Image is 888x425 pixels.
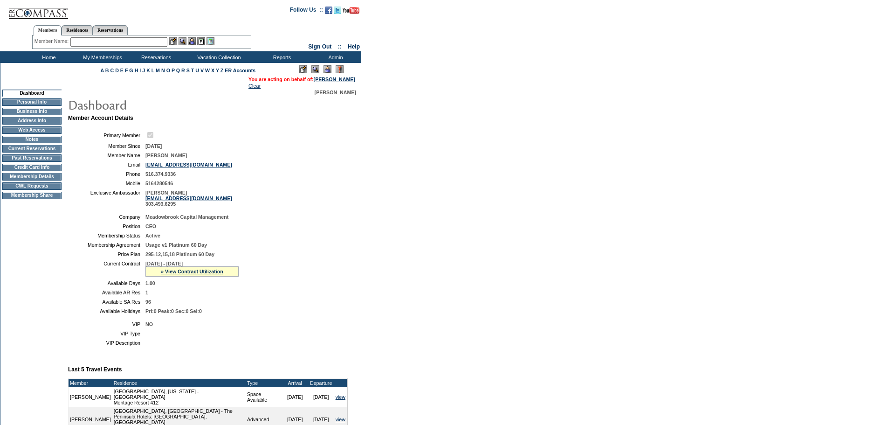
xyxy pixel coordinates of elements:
a: Follow us on Twitter [334,9,341,15]
td: CWL Requests [2,182,62,190]
td: Membership Share [2,192,62,199]
span: Meadowbrook Capital Management [145,214,228,220]
td: Available Holidays: [72,308,142,314]
a: H [135,68,138,73]
span: :: [338,43,342,50]
span: [DATE] - [DATE] [145,261,183,266]
td: Exclusive Ambassador: [72,190,142,207]
td: Business Info [2,108,62,115]
td: Past Reservations [2,154,62,162]
td: Reservations [128,51,182,63]
td: Notes [2,136,62,143]
span: CEO [145,223,156,229]
td: Current Reservations [2,145,62,153]
td: Membership Agreement: [72,242,142,248]
a: P [172,68,175,73]
a: B [105,68,109,73]
a: X [211,68,214,73]
img: pgTtlDashboard.gif [68,95,254,114]
td: Web Access [2,126,62,134]
td: Price Plan: [72,251,142,257]
a: view [336,394,345,400]
a: Subscribe to our YouTube Channel [343,9,359,15]
td: Available SA Res: [72,299,142,305]
span: 516.374.9336 [145,171,176,177]
img: Edit Mode [299,65,307,73]
td: [GEOGRAPHIC_DATA], [US_STATE] - [GEOGRAPHIC_DATA] Montage Resort 412 [112,387,246,407]
span: NO [145,321,153,327]
td: VIP Type: [72,331,142,336]
span: Pri:0 Peak:0 Sec:0 Sel:0 [145,308,202,314]
span: You are acting on behalf of: [248,77,355,82]
a: Z [220,68,224,73]
a: » View Contract Utilization [161,269,223,274]
td: Arrival [282,379,308,387]
td: Member Name: [72,153,142,158]
img: Log Concern/Member Elevation [336,65,344,73]
td: VIP Description: [72,340,142,346]
td: Mobile: [72,181,142,186]
img: Impersonate [188,37,196,45]
span: 1.00 [145,280,155,286]
td: Dashboard [2,90,62,97]
img: View [179,37,186,45]
span: 96 [145,299,151,305]
a: Clear [248,83,261,89]
a: S [186,68,190,73]
span: 1 [145,290,148,295]
a: Help [348,43,360,50]
a: I [139,68,141,73]
td: Vacation Collection [182,51,254,63]
td: My Memberships [75,51,128,63]
td: Position: [72,223,142,229]
a: O [166,68,170,73]
td: Residence [112,379,246,387]
td: Company: [72,214,142,220]
td: Credit Card Info [2,164,62,171]
a: Y [216,68,219,73]
td: Space Available [246,387,282,407]
td: Admin [308,51,361,63]
span: [PERSON_NAME] [145,153,187,158]
a: R [181,68,185,73]
td: VIP: [72,321,142,327]
a: [EMAIL_ADDRESS][DOMAIN_NAME] [145,162,232,167]
td: Departure [308,379,334,387]
a: U [195,68,199,73]
a: [PERSON_NAME] [314,77,355,82]
a: F [125,68,128,73]
img: b_calculator.gif [207,37,214,45]
td: Email: [72,162,142,167]
td: Home [21,51,75,63]
a: J [142,68,145,73]
span: [PERSON_NAME] [315,90,356,95]
a: M [156,68,160,73]
span: [PERSON_NAME] 303.493.6295 [145,190,232,207]
b: Member Account Details [68,115,133,121]
span: [DATE] [145,143,162,149]
a: D [115,68,119,73]
img: View Mode [311,65,319,73]
a: L [151,68,154,73]
a: K [146,68,150,73]
a: V [200,68,204,73]
b: Last 5 Travel Events [68,366,122,373]
a: Residences [62,25,93,35]
a: Members [34,25,62,35]
td: [DATE] [282,387,308,407]
td: Available Days: [72,280,142,286]
a: A [101,68,104,73]
span: Usage v1 Platinum 60 Day [145,242,207,248]
td: [DATE] [308,387,334,407]
td: Phone: [72,171,142,177]
a: Reservations [93,25,128,35]
img: b_edit.gif [169,37,177,45]
span: 5164280546 [145,181,173,186]
a: C [110,68,114,73]
img: Follow us on Twitter [334,7,341,14]
td: Primary Member: [72,131,142,139]
a: N [161,68,165,73]
td: Follow Us :: [290,6,323,17]
a: ER Accounts [225,68,255,73]
a: Sign Out [308,43,331,50]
